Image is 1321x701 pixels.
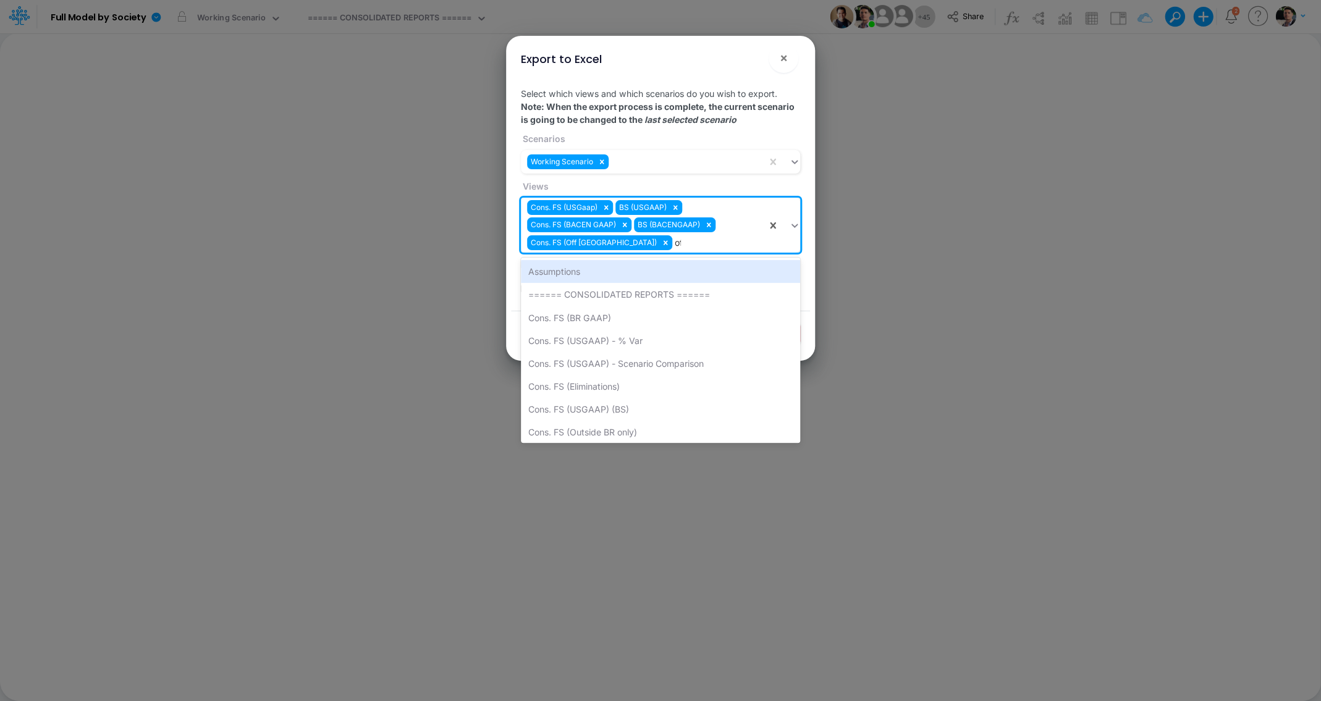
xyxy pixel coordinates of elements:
label: Scenarios [521,132,565,145]
div: Cons. FS (USGAAP) - Scenario Comparison [521,352,800,375]
div: Working Scenario [527,154,595,169]
div: Export to Excel [521,51,602,67]
div: Cons. FS (Off [GEOGRAPHIC_DATA]) [527,235,659,250]
div: Select which views and which scenarios do you wish to export. [511,77,810,311]
div: BS (BACENGAAP) [634,217,702,232]
label: Views [521,180,549,193]
em: last selected scenario [644,114,736,125]
div: Assumptions [521,260,800,283]
strong: Note: When the export process is complete, the current scenario is going to be changed to the [521,101,795,125]
div: BS (USGAAP) [615,200,669,215]
div: Cons. FS (BACEN GAAP) [527,217,618,232]
div: Cons. FS (Outside BR only) [521,421,800,443]
div: Cons. FS (USGAAP) (BS) [521,398,800,421]
div: ====== CONSOLIDATED REPORTS ====== [521,283,800,306]
span: × [780,50,788,65]
div: Cons. FS (BR GAAP) [521,306,800,329]
div: Cons. FS (USGAAP) - % Var [521,329,800,352]
div: Cons. FS (Eliminations) [521,375,800,398]
button: Close [769,43,798,73]
div: Cons. FS (USGaap) [527,200,599,215]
